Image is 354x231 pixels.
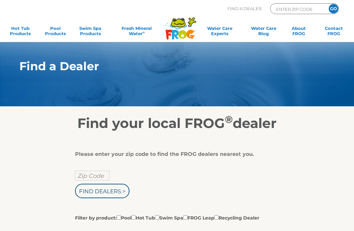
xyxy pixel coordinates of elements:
[285,26,312,39] a: AboutFROG
[75,214,259,221] label: Filter by product: Pool Hot Tub Swim Spa FROG Leap Recycling Dealer
[7,26,34,39] a: Hot TubProducts
[225,113,233,126] sup: ®
[77,26,104,39] a: Swim SpaProducts
[143,31,145,34] sup: ∞
[75,151,274,157] div: Please enter your zip code to find the FROG dealers nearest you.
[10,115,344,131] h2: Find your local FROG dealer
[250,26,277,39] a: Water CareBlog
[183,215,187,220] input: Filter by product:PoolHot TubSwim SpaFROG LeapRecycling Dealer
[275,5,320,13] input: Zip Code Form
[131,215,136,220] input: Filter by product:PoolHot TubSwim SpaFROG LeapRecycling Dealer
[329,4,338,13] input: GO
[117,215,121,220] input: Filter by product:PoolHot TubSwim SpaFROG LeapRecycling Dealer
[155,215,159,220] input: Filter by product:PoolHot TubSwim SpaFROG LeapRecycling Dealer
[42,26,69,39] a: PoolProducts
[227,3,262,14] p: Find A Dealer
[197,26,242,39] a: Water CareExperts
[320,26,347,39] a: ContactFROG
[112,26,162,39] a: Fresh MineralWater∞
[214,215,219,220] input: Filter by product:PoolHot TubSwim SpaFROG LeapRecycling Dealer
[75,184,129,198] input: Find Dealers >
[19,60,311,73] h1: Find a Dealer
